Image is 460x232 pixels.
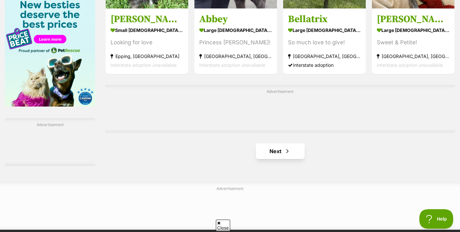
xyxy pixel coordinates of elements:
[256,143,305,159] a: Next page
[106,8,188,75] a: [PERSON_NAME] small [DEMOGRAPHIC_DATA] Dog Looking for love Epping, [GEOGRAPHIC_DATA] Interstate ...
[199,63,265,68] span: Interstate adoption unavailable
[288,26,361,35] strong: large [DEMOGRAPHIC_DATA] Dog
[377,26,450,35] strong: large [DEMOGRAPHIC_DATA] Dog
[216,220,230,231] span: Close
[111,38,183,47] div: Looking for love
[288,13,361,26] h3: Bellatrix
[105,85,455,133] div: Advertisement
[111,63,177,68] span: Interstate adoption unavailable
[283,8,366,75] a: Bellatrix large [DEMOGRAPHIC_DATA] Dog So much love to give! [GEOGRAPHIC_DATA], [GEOGRAPHIC_DATA]...
[194,8,277,75] a: Abbey large [DEMOGRAPHIC_DATA] Dog Princess [PERSON_NAME]! [GEOGRAPHIC_DATA], [GEOGRAPHIC_DATA] I...
[199,52,272,61] strong: [GEOGRAPHIC_DATA], [GEOGRAPHIC_DATA]
[288,61,361,70] div: Interstate adoption
[111,13,183,26] h3: [PERSON_NAME]
[288,38,361,47] div: So much love to give!
[111,52,183,61] strong: Epping, [GEOGRAPHIC_DATA]
[5,118,95,166] div: Advertisement
[419,209,453,229] iframe: Help Scout Beacon - Open
[377,52,450,61] strong: [GEOGRAPHIC_DATA], [GEOGRAPHIC_DATA]
[377,13,450,26] h3: [PERSON_NAME]
[288,52,361,61] strong: [GEOGRAPHIC_DATA], [GEOGRAPHIC_DATA]
[372,8,454,75] a: [PERSON_NAME] large [DEMOGRAPHIC_DATA] Dog Sweet & Petite! [GEOGRAPHIC_DATA], [GEOGRAPHIC_DATA] I...
[199,38,272,47] div: Princess [PERSON_NAME]!
[199,26,272,35] strong: large [DEMOGRAPHIC_DATA] Dog
[105,143,455,159] nav: Pagination
[377,38,450,47] div: Sweet & Petite!
[111,26,183,35] strong: small [DEMOGRAPHIC_DATA] Dog
[199,13,272,26] h3: Abbey
[377,63,443,68] span: Interstate adoption unavailable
